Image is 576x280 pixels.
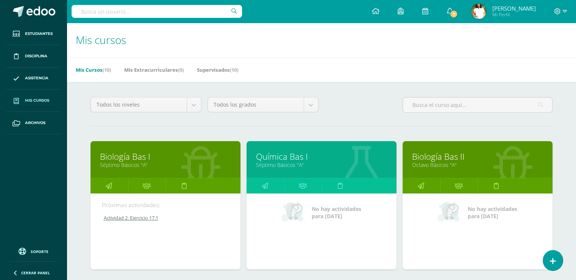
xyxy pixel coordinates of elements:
[6,45,61,68] a: Disciplina
[25,120,45,126] span: Archivos
[450,10,458,18] span: 7
[492,11,535,18] span: Mi Perfil
[102,201,229,209] div: Próximas actividades:
[31,249,48,254] span: Soporte
[76,64,111,76] a: Mis Cursos(10)
[6,90,61,112] a: Mis cursos
[492,5,535,12] span: [PERSON_NAME]
[91,98,201,112] a: Todos los niveles
[9,246,58,256] a: Soporte
[25,98,49,104] span: Mis cursos
[102,215,230,221] a: Actividad 2: Ejercicio 17.1
[6,112,61,134] a: Archivos
[100,151,231,162] a: Biología Bas I
[103,66,111,73] span: (10)
[6,23,61,45] a: Estudiantes
[412,161,543,168] a: Octavo Básicos "A"
[21,270,50,275] span: Cerrar panel
[230,66,238,73] span: (10)
[178,66,184,73] span: (0)
[437,201,462,224] img: no_activities_small.png
[100,161,231,168] a: Séptimo Básicos "A"
[72,5,242,18] input: Busca un usuario...
[403,98,552,112] input: Busca el curso aquí...
[6,68,61,90] a: Asistencia
[471,4,486,19] img: c7b04b25378ff11843444faa8800c300.png
[312,205,361,220] span: No hay actividades para [DATE]
[25,75,48,81] span: Asistencia
[25,31,53,37] span: Estudiantes
[214,98,298,112] span: Todos los grados
[256,151,387,162] a: Química Bas I
[412,151,543,162] a: Biología Bas II
[281,201,306,224] img: no_activities_small.png
[76,33,126,47] span: Mis cursos
[256,161,387,168] a: Séptimo Básicos "A"
[197,64,238,76] a: Supervisados(10)
[208,98,318,112] a: Todos los grados
[468,205,517,220] span: No hay actividades para [DATE]
[25,53,47,59] span: Disciplina
[97,98,181,112] span: Todos los niveles
[124,64,184,76] a: Mis Extracurriculares(0)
